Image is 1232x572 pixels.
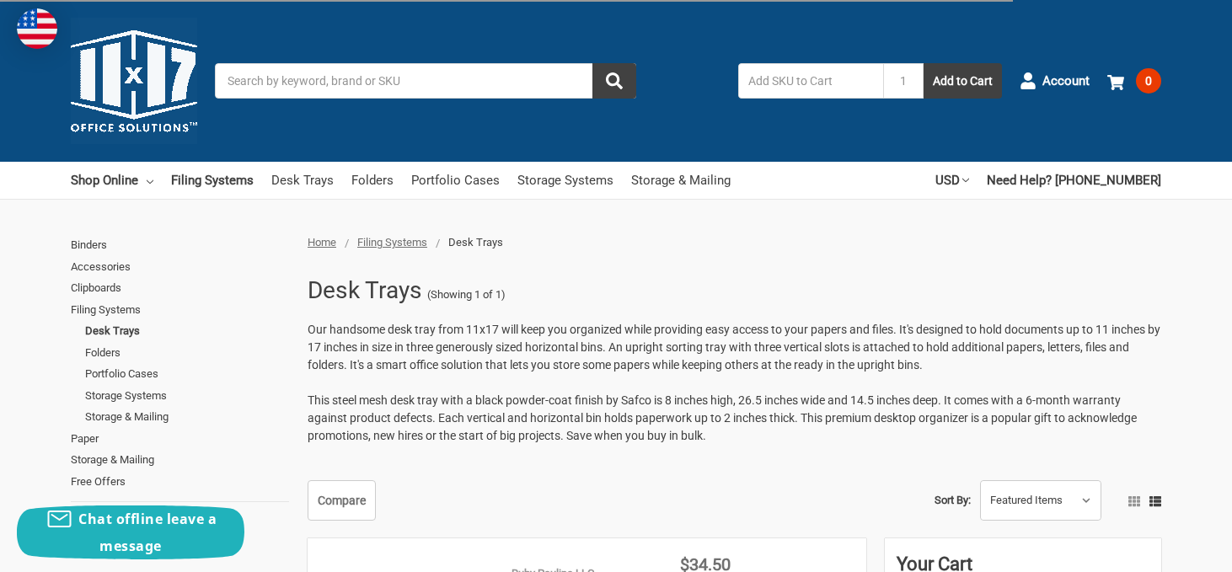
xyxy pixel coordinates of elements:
a: Storage & Mailing [631,162,731,199]
a: Free Offers [71,471,289,493]
a: Compare [308,480,376,521]
a: Binders [71,234,289,256]
span: This steel mesh desk tray with a black powder-coat finish by Safco is 8 inches high, 26.5 inches ... [308,393,1137,442]
a: Desk Trays [85,320,289,342]
img: 11x17.com [71,18,197,144]
span: (Showing 1 of 1) [427,286,506,303]
span: Desk Trays [448,236,503,249]
a: Home [308,236,336,249]
a: Portfolio Cases [411,162,500,199]
a: Filing Systems [357,236,427,249]
a: USD [935,162,969,199]
label: Sort By: [935,488,971,513]
a: Portfolio Cases [85,363,289,385]
a: Clipboards [71,277,289,299]
span: Chat offline leave a message [78,510,217,555]
button: Add to Cart [924,63,1002,99]
input: Add SKU to Cart [738,63,883,99]
a: Storage Systems [85,385,289,407]
span: Account [1042,72,1090,91]
span: 0 [1136,68,1161,94]
a: Filing Systems [171,162,254,199]
span: Our handsome desk tray from 11x17 will keep you organized while providing easy access to your pap... [308,323,1160,372]
a: Paper [71,428,289,450]
a: Storage Systems [517,162,613,199]
a: Shop Online [71,162,153,199]
a: Need Help? [PHONE_NUMBER] [987,162,1161,199]
input: Search by keyword, brand or SKU [215,63,636,99]
a: Account [1020,59,1090,103]
a: Filing Systems [71,299,289,321]
a: Desk Trays [271,162,334,199]
a: Accessories [71,256,289,278]
img: duty and tax information for United States [17,8,57,49]
a: Folders [85,342,289,364]
a: 0 [1107,59,1161,103]
h1: Desk Trays [308,269,422,313]
a: Storage & Mailing [85,406,289,428]
a: Folders [351,162,394,199]
a: Storage & Mailing [71,449,289,471]
button: Chat offline leave a message [17,505,244,559]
